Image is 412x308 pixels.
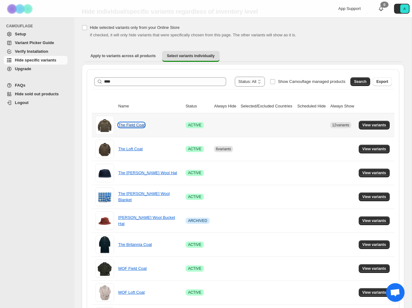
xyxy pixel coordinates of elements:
[362,242,386,247] span: View variants
[167,53,215,58] span: Select variants individually
[380,2,388,8] div: 0
[362,147,386,152] span: View variants
[188,290,201,295] span: ACTIVE
[359,169,390,177] button: View variants
[278,79,345,84] span: Show Camouflage managed products
[4,90,68,98] a: Hide sold out products
[338,6,361,11] span: App Support
[188,147,201,152] span: ACTIVE
[90,25,180,30] span: Hide selected variants only from your Online Store
[362,170,386,175] span: View variants
[90,53,156,58] span: Apply to variants across all products
[118,123,145,127] a: The Field Coat
[118,290,145,295] a: MOF Loft Coat
[373,77,392,86] button: Export
[239,99,296,113] th: Selected/Excluded Countries
[15,66,31,71] span: Upgrade
[118,242,152,247] a: The Britannia Coat
[188,266,201,271] span: ACTIVE
[359,145,390,153] button: View variants
[90,33,296,37] span: If checked, it will only hide variants that were specifically chosen from this page. The other va...
[394,4,410,14] button: Avatar with initials A
[359,264,390,273] button: View variants
[162,51,220,62] button: Select variants individually
[184,99,212,113] th: Status
[378,6,384,12] a: 0
[4,30,68,38] a: Setup
[362,218,386,223] span: View variants
[216,147,231,151] span: 6 variants
[359,240,390,249] button: View variants
[118,266,147,271] a: MOF Field Coat
[4,38,68,47] a: Variant Picker Guide
[332,123,349,127] span: 12 variants
[359,121,390,129] button: View variants
[359,192,390,201] button: View variants
[188,218,207,223] span: ARCHIVED
[362,194,386,199] span: View variants
[4,47,68,56] a: Verify Installation
[4,56,68,65] a: Hide specific variants
[386,283,405,302] a: Open chat
[400,4,409,13] span: Avatar with initials A
[350,77,370,86] button: Search
[362,290,386,295] span: View variants
[15,92,59,96] span: Hide sold out products
[403,7,406,11] text: A
[328,99,357,113] th: Always Show
[4,98,68,107] a: Logout
[354,79,366,84] span: Search
[118,191,170,202] a: The [PERSON_NAME] Wool Blanket
[188,242,201,247] span: ACTIVE
[359,288,390,297] button: View variants
[118,147,143,151] a: The Loft Coat
[5,0,36,17] img: Camouflage
[6,24,70,29] span: CAMOUFLAGE
[15,83,25,88] span: FAQs
[296,99,328,113] th: Scheduled Hide
[15,40,54,45] span: Variant Picker Guide
[362,266,386,271] span: View variants
[188,194,201,199] span: ACTIVE
[362,123,386,128] span: View variants
[15,49,48,54] span: Verify Installation
[15,32,26,36] span: Setup
[118,170,177,175] a: The [PERSON_NAME] Wool Hat
[376,79,388,84] span: Export
[15,58,56,62] span: Hide specific variants
[4,65,68,73] a: Upgrade
[85,51,161,61] button: Apply to variants across all products
[359,216,390,225] button: View variants
[15,100,28,105] span: Logout
[188,123,201,128] span: ACTIVE
[212,99,239,113] th: Always Hide
[118,215,175,226] a: [PERSON_NAME] Wool Bucket Hat
[188,170,201,175] span: ACTIVE
[116,99,184,113] th: Name
[4,81,68,90] a: FAQs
